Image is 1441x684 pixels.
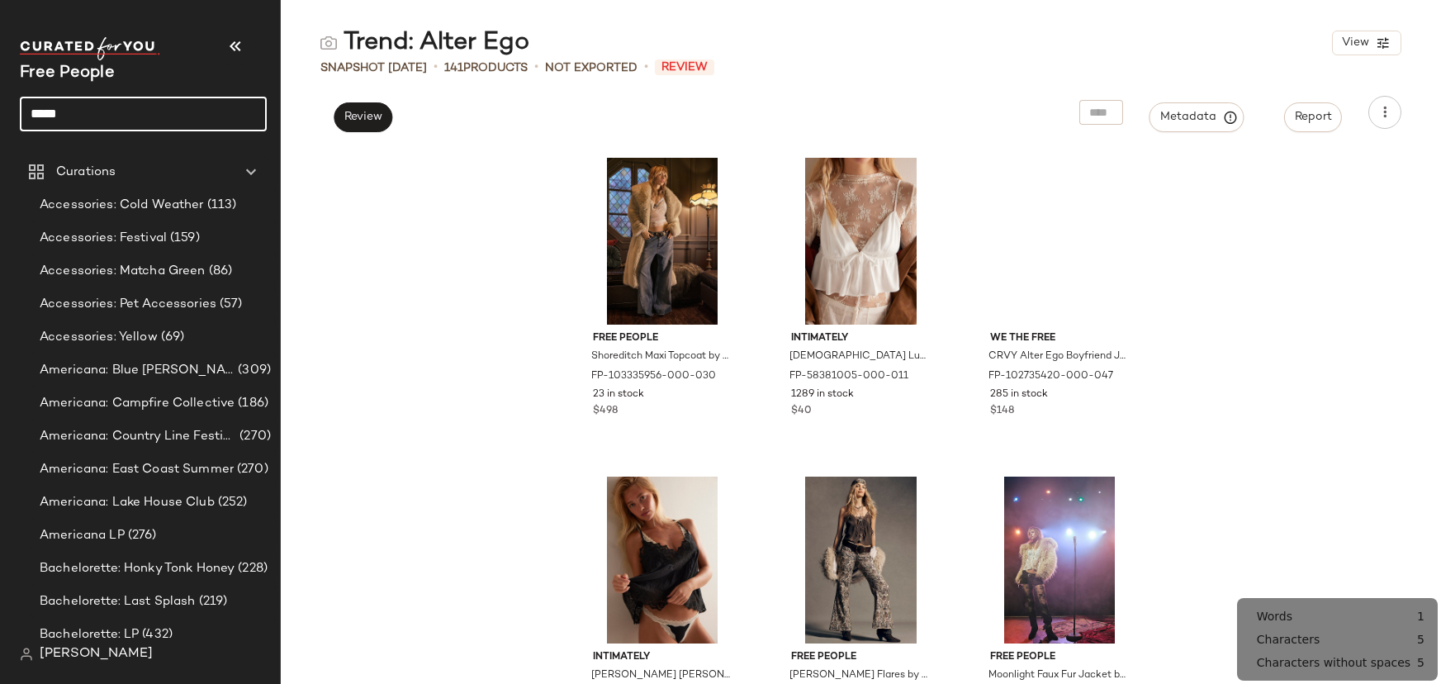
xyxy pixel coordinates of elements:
[235,559,268,578] span: (228)
[534,58,538,78] span: •
[988,668,1128,683] span: Moonlight Faux Fur Jacket by Free People in White, Size: XS
[580,477,746,644] img: 98152416_001_a
[434,58,438,78] span: •
[593,650,732,665] span: Intimately
[40,361,235,380] span: Americana: Blue [PERSON_NAME] Baby
[1284,102,1342,132] button: Report
[593,404,618,419] span: $498
[444,59,528,77] div: Products
[789,668,929,683] span: [PERSON_NAME] Flares by Free People, Size: US 0
[40,625,139,644] span: Bachelorette: LP
[591,349,731,364] span: Shoreditch Maxi Topcoat by Free People in Green, Size: XS
[234,460,268,479] span: (270)
[236,427,271,446] span: (270)
[320,59,427,77] span: Snapshot [DATE]
[444,62,463,74] span: 141
[40,559,235,578] span: Bachelorette: Honky Tonk Honey
[56,163,116,182] span: Curations
[334,102,392,132] button: Review
[990,331,1130,346] span: We The Free
[791,650,931,665] span: Free People
[204,196,237,215] span: (113)
[789,349,929,364] span: [DEMOGRAPHIC_DATA] Lux Layering Top by Intimately at Free People in White, Size: S
[644,58,648,78] span: •
[990,650,1130,665] span: Free People
[791,331,931,346] span: Intimately
[791,404,812,419] span: $40
[40,644,153,664] span: [PERSON_NAME]
[40,196,204,215] span: Accessories: Cold Weather
[344,111,382,124] span: Review
[40,493,215,512] span: Americana: Lake House Club
[990,387,1048,402] span: 285 in stock
[1294,111,1332,124] span: Report
[206,262,233,281] span: (86)
[40,295,216,314] span: Accessories: Pet Accessories
[591,668,731,683] span: [PERSON_NAME] [PERSON_NAME] by Intimately at Free People in Black, Size: M
[791,387,854,402] span: 1289 in stock
[196,592,228,611] span: (219)
[40,460,234,479] span: Americana: East Coast Summer
[977,477,1143,644] img: 100855535_011_e
[593,331,732,346] span: Free People
[40,427,236,446] span: Americana: Country Line Festival
[988,369,1113,384] span: FP-102735420-000-047
[40,229,167,248] span: Accessories: Festival
[1341,36,1369,50] span: View
[125,526,157,545] span: (276)
[40,526,125,545] span: Americana LP
[40,328,158,347] span: Accessories: Yellow
[20,64,115,82] span: Current Company Name
[40,262,206,281] span: Accessories: Matcha Green
[20,648,33,661] img: svg%3e
[545,59,638,77] span: Not Exported
[40,592,196,611] span: Bachelorette: Last Splash
[158,328,185,347] span: (69)
[591,369,716,384] span: FP-103335956-000-030
[1159,110,1235,125] span: Metadata
[655,59,714,75] span: Review
[167,229,200,248] span: (159)
[216,295,243,314] span: (57)
[593,387,644,402] span: 23 in stock
[40,394,235,413] span: Americana: Campfire Collective
[320,26,529,59] div: Trend: Alter Ego
[789,369,908,384] span: FP-58381005-000-011
[235,361,271,380] span: (309)
[990,404,1014,419] span: $148
[215,493,248,512] span: (252)
[139,625,173,644] span: (432)
[988,349,1128,364] span: CRVY Alter Ego Boyfriend Jeans by We The Free at Free People in Blue, Size: 35
[320,35,337,51] img: svg%3e
[778,477,944,644] img: 102818051_000_0
[235,394,268,413] span: (186)
[20,37,160,60] img: cfy_white_logo.C9jOOHJF.svg
[778,158,944,325] img: 58381005_011_u
[580,158,746,325] img: 103335956_030_0
[1332,31,1401,55] button: View
[1149,102,1244,132] button: Metadata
